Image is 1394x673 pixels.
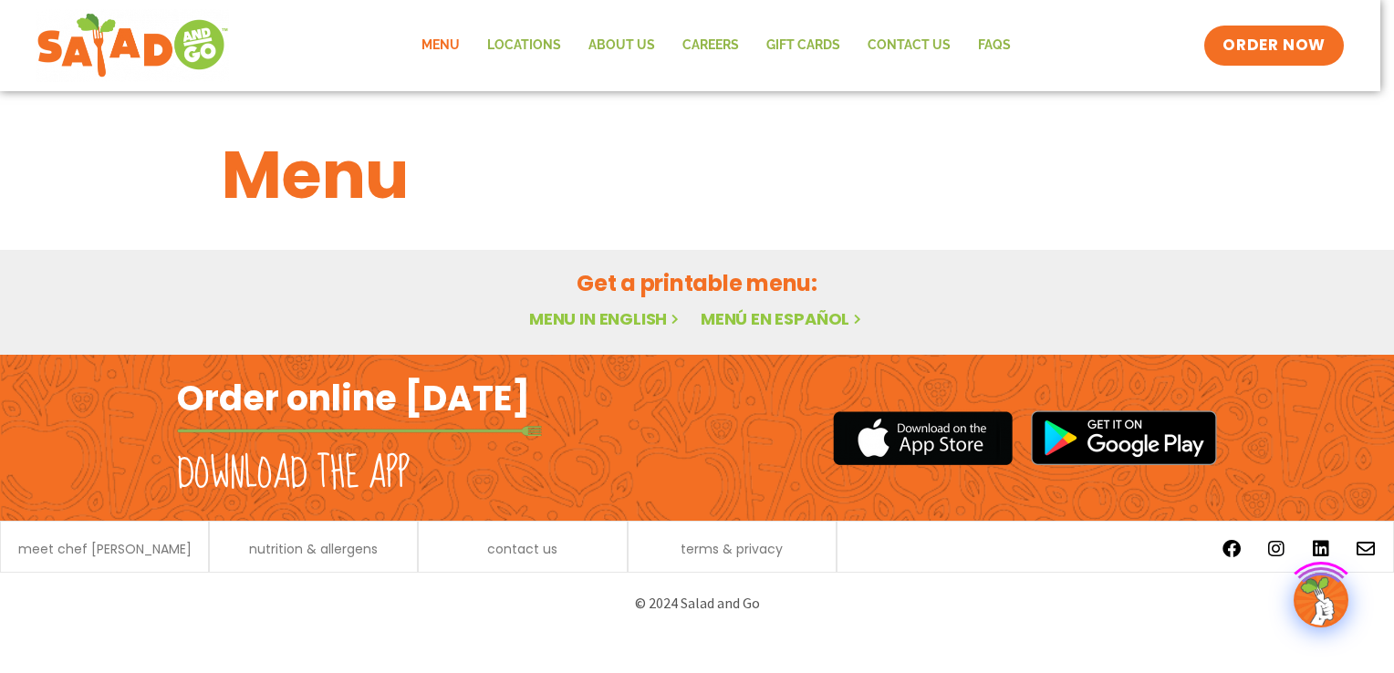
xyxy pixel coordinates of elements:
a: meet chef [PERSON_NAME] [18,543,192,555]
a: Careers [669,25,753,67]
img: appstore [833,409,1013,468]
a: Menu [408,25,473,67]
h2: Get a printable menu: [222,267,1172,299]
span: ORDER NOW [1222,35,1325,57]
img: google_play [1031,410,1217,465]
h1: Menu [222,126,1172,224]
a: contact us [487,543,557,555]
nav: Menu [408,25,1025,67]
a: Locations [473,25,575,67]
p: © 2024 Salad and Go [186,591,1208,616]
a: nutrition & allergens [249,543,378,555]
h2: Order online [DATE] [177,376,530,420]
a: About Us [575,25,669,67]
a: Menú en español [701,307,865,330]
a: ORDER NOW [1204,26,1343,66]
h2: Download the app [177,449,410,500]
a: terms & privacy [681,543,783,555]
a: FAQs [964,25,1025,67]
a: Menu in English [529,307,682,330]
a: Contact Us [854,25,964,67]
img: new-SAG-logo-768×292 [36,9,229,82]
img: fork [177,426,542,436]
a: GIFT CARDS [753,25,854,67]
